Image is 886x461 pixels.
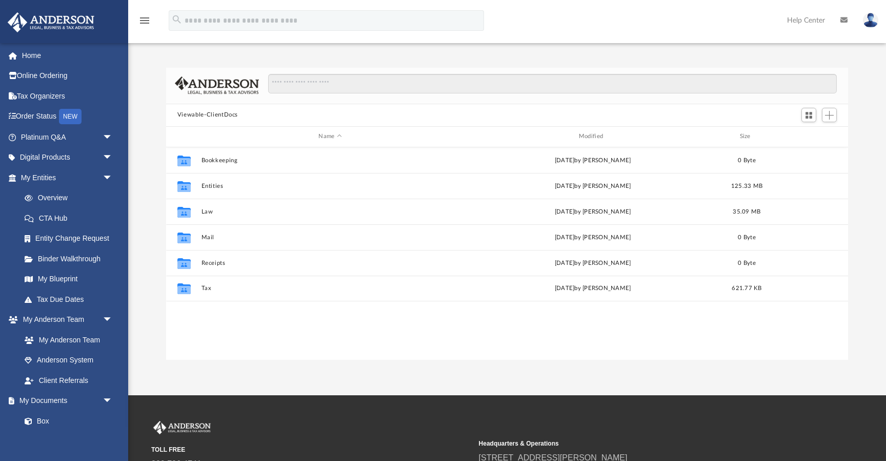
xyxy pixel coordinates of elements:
a: Online Ordering [7,66,128,86]
a: Tax Organizers [7,86,128,106]
button: Bookkeeping [201,157,459,164]
a: menu [138,20,151,27]
button: Switch to Grid View [801,108,817,122]
div: [DATE] by [PERSON_NAME] [464,207,721,216]
div: [DATE] by [PERSON_NAME] [464,258,721,267]
a: Tax Due Dates [14,289,128,310]
button: Mail [201,234,459,241]
div: [DATE] by [PERSON_NAME] [464,181,721,190]
img: User Pic [863,13,878,28]
a: CTA Hub [14,208,128,228]
img: Anderson Advisors Platinum Portal [151,421,213,434]
div: [DATE] by [PERSON_NAME] [464,233,721,242]
div: Name [200,132,459,141]
span: 0 Byte [738,260,756,265]
a: Anderson System [14,350,123,371]
div: [DATE] by [PERSON_NAME] [464,156,721,165]
button: Tax [201,285,459,292]
span: arrow_drop_down [103,127,123,148]
div: [DATE] by [PERSON_NAME] [464,284,721,293]
a: My Entitiesarrow_drop_down [7,167,128,188]
a: Order StatusNEW [7,106,128,127]
div: Size [726,132,767,141]
button: Entities [201,183,459,189]
a: My Blueprint [14,269,123,290]
button: Add [822,108,837,122]
span: arrow_drop_down [103,310,123,331]
div: grid [166,147,848,360]
a: Client Referrals [14,370,123,391]
span: arrow_drop_down [103,147,123,168]
div: id [171,132,196,141]
a: Overview [14,188,128,208]
span: 35.09 MB [733,208,760,214]
a: Binder Walkthrough [14,248,128,269]
div: Modified [464,132,722,141]
i: search [171,14,183,25]
a: Home [7,45,128,66]
a: My Anderson Team [14,330,118,350]
span: 125.33 MB [731,183,762,188]
a: My Anderson Teamarrow_drop_down [7,310,123,330]
button: Receipts [201,260,459,266]
img: Anderson Advisors Platinum Portal [5,12,97,32]
span: arrow_drop_down [103,167,123,188]
button: Law [201,208,459,215]
span: 0 Byte [738,157,756,163]
small: TOLL FREE [151,445,472,454]
a: Platinum Q&Aarrow_drop_down [7,127,128,147]
span: 0 Byte [738,234,756,240]
a: My Documentsarrow_drop_down [7,391,123,411]
div: id [772,132,843,141]
a: Box [14,411,118,431]
a: Entity Change Request [14,228,128,249]
input: Search files and folders [268,74,837,93]
div: NEW [59,109,82,124]
small: Headquarters & Operations [479,439,799,448]
i: menu [138,14,151,27]
span: arrow_drop_down [103,391,123,412]
a: Digital Productsarrow_drop_down [7,147,128,168]
button: Viewable-ClientDocs [177,110,238,120]
span: 621.77 KB [732,285,761,291]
